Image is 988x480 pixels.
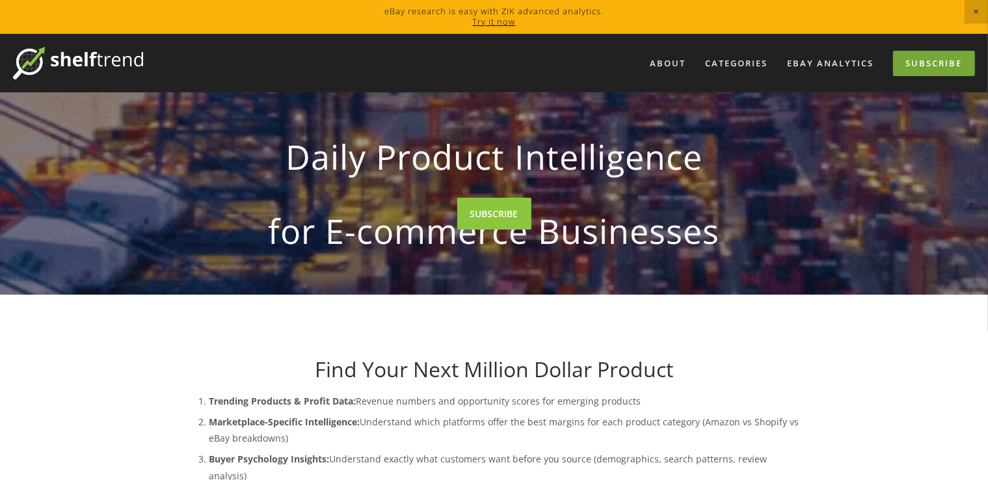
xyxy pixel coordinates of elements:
p: Revenue numbers and opportunity scores for emerging products [209,393,805,409]
a: eBay Analytics [779,53,882,74]
div: Categories [697,53,776,74]
a: About [641,53,694,74]
p: Understand which platforms offer the best margins for each product category (Amazon vs Shopify vs... [209,414,805,446]
strong: Trending Products & Profit Data: [209,395,356,407]
a: SUBSCRIBE [457,198,531,230]
a: Try it now [473,16,516,27]
a: Subscribe [893,51,975,76]
strong: Buyer Psychology Insights: [209,453,330,465]
strong: for E-commerce Businesses [204,200,784,261]
strong: Marketplace-Specific Intelligence: [209,416,360,428]
strong: Daily Product Intelligence [204,126,784,187]
h1: Find Your Next Million Dollar Product [183,357,805,382]
img: ShelfTrend [13,47,143,79]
